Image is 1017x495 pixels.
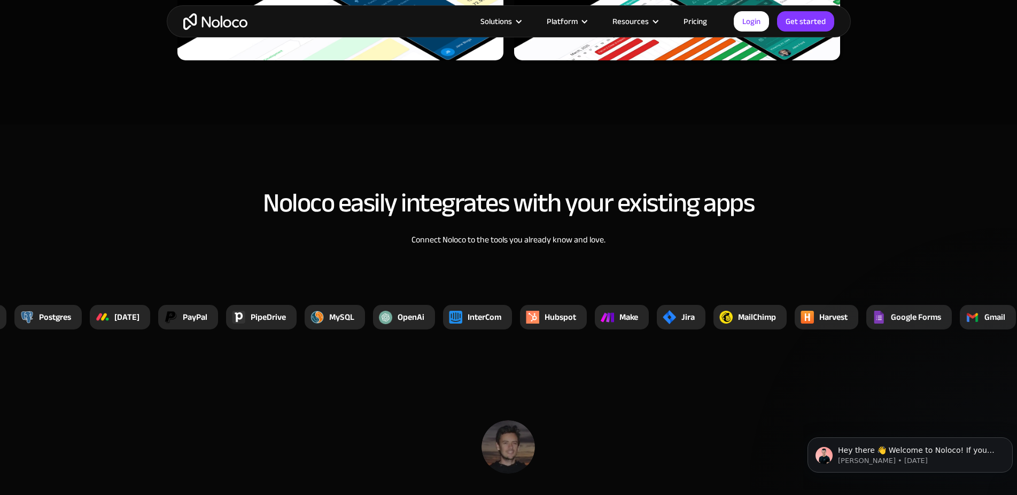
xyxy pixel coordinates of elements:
[803,415,1017,490] iframe: Intercom notifications message
[619,311,638,324] div: Make
[681,311,695,324] div: Jira
[612,14,649,28] div: Resources
[480,14,512,28] div: Solutions
[777,11,834,32] a: Get started
[177,188,840,217] h2: Noloco easily integrates with your existing apps
[367,233,650,246] div: Connect Noloco to the tools you already know and love.
[39,311,71,324] div: Postgres
[545,311,576,324] div: Hubspot
[984,311,1005,324] div: Gmail
[734,11,769,32] a: Login
[891,311,941,324] div: Google Forms
[670,14,720,28] a: Pricing
[183,13,247,30] a: home
[329,311,354,324] div: MySQL
[114,311,139,324] div: [DATE]
[599,14,670,28] div: Resources
[183,311,207,324] div: PayPal
[398,311,424,324] div: OpenAi
[533,14,599,28] div: Platform
[468,311,501,324] div: InterCom
[251,311,286,324] div: PipeDrive
[547,14,578,28] div: Platform
[819,311,848,324] div: Harvest
[467,14,533,28] div: Solutions
[738,311,776,324] div: MailChimp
